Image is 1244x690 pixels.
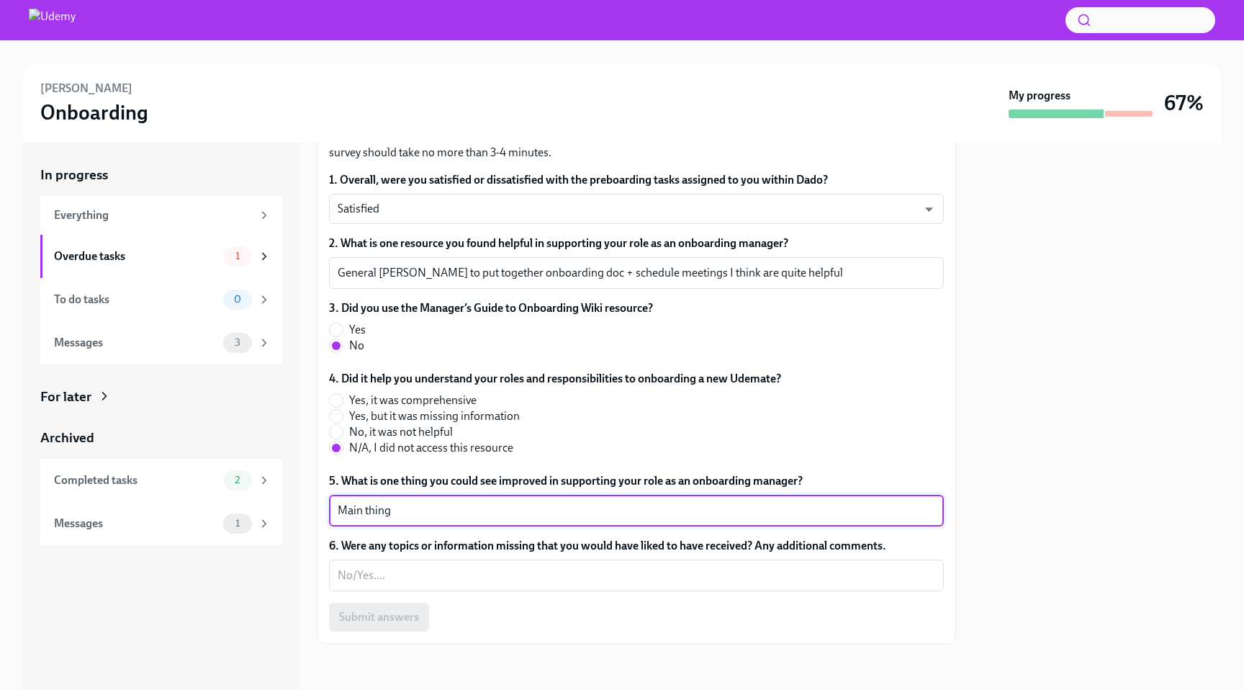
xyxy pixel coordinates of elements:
[329,300,653,316] label: 3. Did you use the Manager’s Guide to Onboarding Wiki resource?
[338,502,935,519] textarea: Main thing
[226,475,248,485] span: 2
[349,408,520,424] span: Yes, but it was missing information
[40,278,282,321] a: To do tasks0
[349,322,366,338] span: Yes
[329,194,944,224] div: Satisfied
[349,424,453,440] span: No, it was not helpful
[349,393,477,408] span: Yes, it was comprehensive
[54,335,217,351] div: Messages
[329,371,781,387] label: 4. Did it help you understand your roles and responsibilities to onboarding a new Udemate?
[349,440,513,456] span: N/A, I did not access this resource
[40,459,282,502] a: Completed tasks2
[54,292,217,308] div: To do tasks
[329,172,944,188] label: 1. Overall, were you satisfied or dissatisfied with the preboarding tasks assigned to you within ...
[29,9,76,32] img: Udemy
[54,248,217,264] div: Overdue tasks
[54,516,217,532] div: Messages
[1009,88,1071,104] strong: My progress
[329,538,944,554] label: 6. Were any topics or information missing that you would have liked to have received? Any additio...
[54,472,217,488] div: Completed tasks
[225,294,250,305] span: 0
[40,196,282,235] a: Everything
[338,264,935,282] textarea: General [PERSON_NAME] to put together onboarding doc + schedule meetings I think are quite helpful
[40,429,282,447] a: Archived
[40,387,91,406] div: For later
[329,129,944,161] p: Congrats on your new hire starting, and thank you for your partnership. Your reflections and feed...
[40,502,282,545] a: Messages1
[40,166,282,184] a: In progress
[226,337,249,348] span: 3
[40,99,148,125] h3: Onboarding
[40,321,282,364] a: Messages3
[40,235,282,278] a: Overdue tasks1
[227,518,248,529] span: 1
[329,473,944,489] label: 5. What is one thing you could see improved in supporting your role as an onboarding manager?
[40,81,132,97] h6: [PERSON_NAME]
[54,207,252,223] div: Everything
[329,236,944,251] label: 2. What is one resource you found helpful in supporting your role as an onboarding manager?
[40,387,282,406] a: For later
[1164,90,1204,116] h3: 67%
[227,251,248,261] span: 1
[349,338,364,354] span: No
